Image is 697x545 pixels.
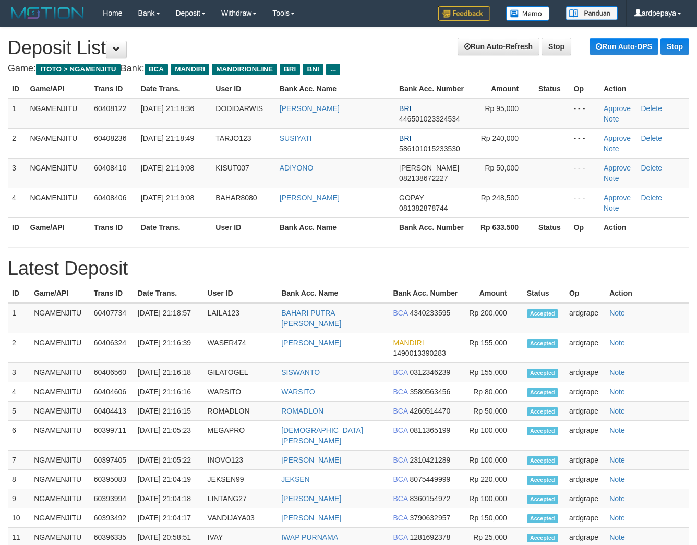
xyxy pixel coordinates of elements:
[90,217,137,237] th: Trans ID
[141,164,194,172] span: [DATE] 21:19:08
[410,387,450,396] span: 3580563456
[30,470,90,489] td: NGAMENJITU
[534,79,569,99] th: Status
[275,217,395,237] th: Bank Acc. Name
[280,134,312,142] a: SUSIYATI
[481,134,519,142] span: Rp 240,000
[281,456,341,464] a: [PERSON_NAME]
[604,134,631,142] a: Approve
[590,38,658,55] a: Run Auto-DPS
[565,402,605,421] td: ardgrape
[527,456,558,465] span: Accepted
[212,64,277,75] span: MANDIRIONLINE
[527,369,558,378] span: Accepted
[410,426,450,434] span: 0811365199
[565,451,605,470] td: ardgrape
[399,164,459,172] span: [PERSON_NAME]
[605,284,689,303] th: Action
[660,38,689,55] a: Stop
[609,309,625,317] a: Note
[30,382,90,402] td: NGAMENJITU
[145,64,168,75] span: BCA
[203,451,278,470] td: INOVO123
[604,144,619,153] a: Note
[30,421,90,451] td: NGAMENJITU
[527,514,558,523] span: Accepted
[30,451,90,470] td: NGAMENJITU
[462,451,523,470] td: Rp 100,000
[604,193,631,202] a: Approve
[275,79,395,99] th: Bank Acc. Name
[599,217,689,237] th: Action
[395,79,474,99] th: Bank Acc. Number
[604,204,619,212] a: Note
[211,79,275,99] th: User ID
[8,421,30,451] td: 6
[281,368,320,377] a: SISWANTO
[566,6,618,20] img: panduan.png
[90,382,134,402] td: 60404606
[527,407,558,416] span: Accepted
[326,64,340,75] span: ...
[203,303,278,333] td: LAILA123
[281,533,338,541] a: IWAP PURNAMA
[90,451,134,470] td: 60397405
[8,158,26,188] td: 3
[565,363,605,382] td: ardgrape
[215,134,251,142] span: TARJO123
[134,451,203,470] td: [DATE] 21:05:22
[410,368,450,377] span: 0312346239
[609,387,625,396] a: Note
[281,338,341,347] a: [PERSON_NAME]
[399,144,460,153] span: 586101015233530
[137,79,211,99] th: Date Trans.
[203,382,278,402] td: WARSITO
[399,193,424,202] span: GOPAY
[604,164,631,172] a: Approve
[542,38,571,55] a: Stop
[462,303,523,333] td: Rp 200,000
[399,104,411,113] span: BRI
[527,339,558,348] span: Accepted
[570,158,599,188] td: - - -
[474,217,534,237] th: Rp 633.500
[280,64,300,75] span: BRI
[141,134,194,142] span: [DATE] 21:18:49
[462,333,523,363] td: Rp 155,000
[90,79,137,99] th: Trans ID
[90,402,134,421] td: 60404413
[8,5,87,21] img: MOTION_logo.png
[203,284,278,303] th: User ID
[565,421,605,451] td: ardgrape
[399,115,460,123] span: 446501023324534
[134,470,203,489] td: [DATE] 21:04:19
[641,134,662,142] a: Delete
[90,333,134,363] td: 60406324
[280,104,340,113] a: [PERSON_NAME]
[141,193,194,202] span: [DATE] 21:19:08
[393,456,407,464] span: BCA
[527,309,558,318] span: Accepted
[8,79,26,99] th: ID
[604,115,619,123] a: Note
[599,79,689,99] th: Action
[90,508,134,528] td: 60393492
[570,99,599,129] td: - - -
[26,188,90,217] td: NGAMENJITU
[462,284,523,303] th: Amount
[134,303,203,333] td: [DATE] 21:18:57
[134,363,203,382] td: [DATE] 21:16:18
[565,382,605,402] td: ardgrape
[410,475,450,483] span: 8075449999
[570,128,599,158] td: - - -
[8,489,30,508] td: 9
[30,333,90,363] td: NGAMENJITU
[410,309,450,317] span: 4340233595
[211,217,275,237] th: User ID
[30,508,90,528] td: NGAMENJITU
[393,494,407,503] span: BCA
[215,164,249,172] span: KISUT007
[134,382,203,402] td: [DATE] 21:16:16
[303,64,323,75] span: BNI
[94,164,126,172] span: 60408410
